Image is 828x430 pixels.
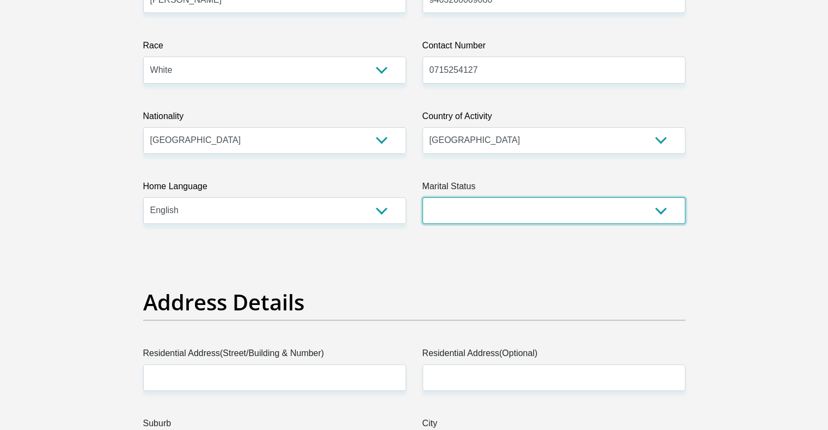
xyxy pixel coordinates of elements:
[422,180,685,197] label: Marital Status
[143,289,685,315] h2: Address Details
[143,110,406,127] label: Nationality
[143,39,406,57] label: Race
[143,347,406,364] label: Residential Address(Street/Building & Number)
[422,347,685,364] label: Residential Address(Optional)
[143,180,406,197] label: Home Language
[143,364,406,391] input: Valid residential address
[422,57,685,83] input: Contact Number
[422,39,685,57] label: Contact Number
[422,364,685,391] input: Address line 2 (Optional)
[422,110,685,127] label: Country of Activity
